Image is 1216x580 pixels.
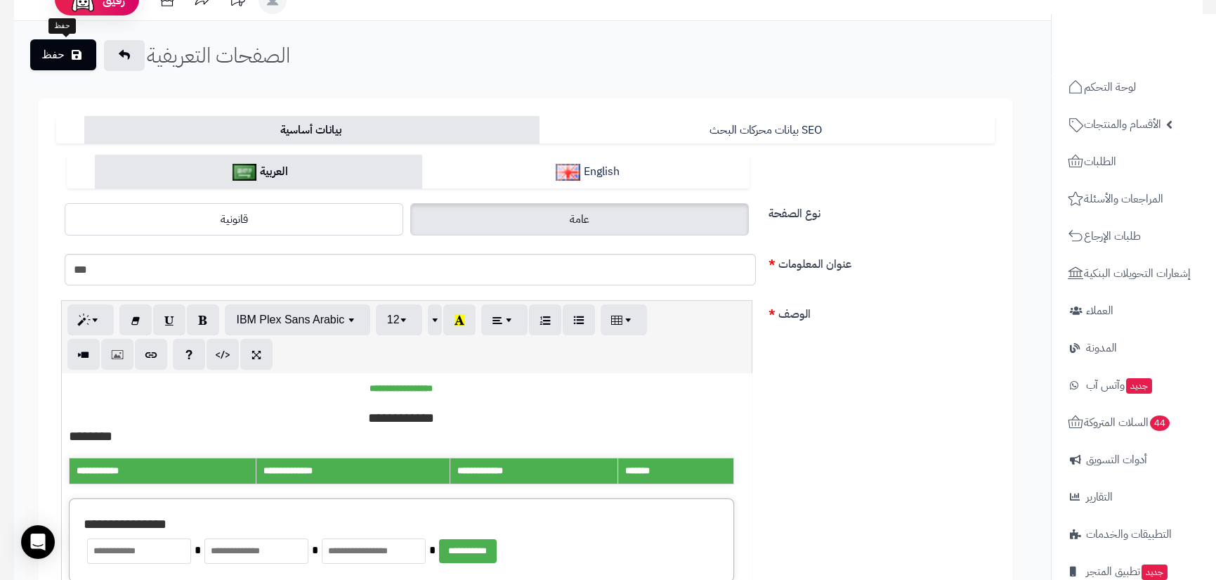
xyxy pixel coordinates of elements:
button: IBM Plex Sans Arabic [225,304,370,335]
a: وآتس آبجديد [1060,368,1208,402]
button: 12 [376,304,422,335]
a: العربية [95,155,422,189]
img: logo-2.png [1065,52,1147,82]
a: أدوات التسويق [1060,443,1208,477]
a: طلبات الإرجاع [1060,219,1208,253]
div: حفظ [48,18,76,34]
a: التقارير [1060,480,1208,514]
span: التقارير [1086,487,1113,507]
label: عنوان المعلومات [763,250,1000,273]
span: إشعارات التحويلات البنكية [1084,264,1191,283]
a: الطلبات [1060,145,1208,179]
span: المراجعات والأسئلة [1084,189,1163,209]
label: نوع الصفحة [763,200,1000,222]
a: بيانات محركات البحث SEO [540,116,995,144]
span: السلات المتروكة [1084,413,1171,432]
button: حفظ [30,39,96,70]
div: Open Intercom Messenger [21,525,55,559]
a: التطبيقات والخدمات [1060,517,1208,551]
span: الطلبات [1084,152,1116,172]
a: بيانات أساسية [84,116,540,144]
span: لوحة التحكم [1084,77,1136,97]
a: السلات المتروكة44 [1060,406,1208,439]
a: إشعارات التحويلات البنكية [1060,257,1208,290]
span: العملاء [1086,301,1113,321]
label: الوصف [763,300,1000,323]
span: قانونية [221,211,248,228]
span: جديد [1126,378,1152,394]
span: عامة [570,211,589,228]
span: 44 [1150,415,1170,431]
span: أدوات التسويق [1086,450,1147,470]
span: جديد [1142,565,1168,580]
span: 12 [387,314,400,326]
a: المدونة [1060,331,1208,365]
a: لوحة التحكم [1060,70,1208,104]
span: وآتس آب [1086,375,1153,395]
h1: الصفحات التعريفية [147,44,290,67]
a: المراجعات والأسئلة [1060,182,1208,216]
img: English [556,164,580,181]
span: طلبات الإرجاع [1084,226,1141,246]
span: التطبيقات والخدمات [1086,524,1172,544]
span: IBM Plex Sans Arabic [236,314,344,326]
a: العملاء [1060,294,1208,328]
a: English [422,155,750,189]
img: العربية [233,164,257,181]
span: الأقسام والمنتجات [1084,115,1161,134]
span: المدونة [1086,338,1117,358]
